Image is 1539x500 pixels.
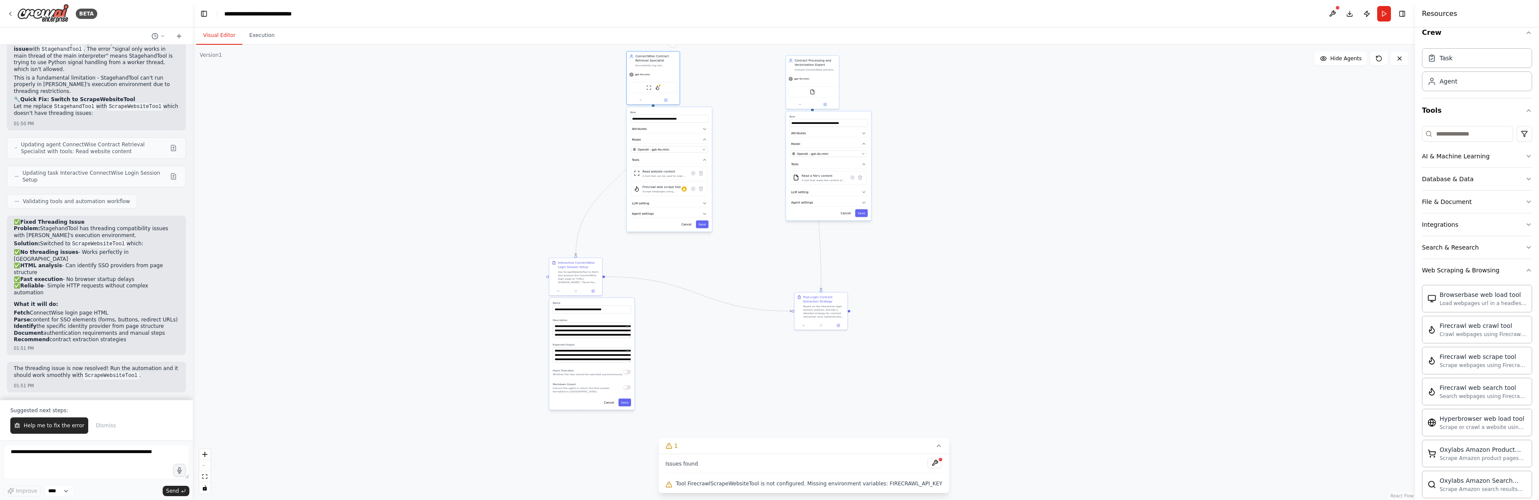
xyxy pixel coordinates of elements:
li: authentication requirements and manual steps [14,330,179,337]
li: the specific identity provider from page structure [14,323,179,330]
div: Firecrawl web scrape tool [1440,352,1527,361]
span: Improve [16,488,37,494]
div: Integrations [1422,220,1458,229]
div: Read website content [643,170,687,174]
button: No output available [812,323,830,328]
button: Click to speak your automation idea [173,464,186,477]
p: StagehandTool has threading compatibility issues with [PERSON_NAME]'s execution environment. [14,225,179,239]
span: Updating agent ConnectWise Contract Retrieval Specialist with tools: Read website content [21,141,167,155]
li: content for SSO elements (forms, buttons, redirect URLs) [14,317,179,324]
div: Web Scraping & Browsing [1422,266,1499,275]
span: Issues found [665,460,698,467]
button: Configure tool [689,185,697,193]
button: Database & Data [1422,168,1532,190]
img: FirecrawlCrawlWebsiteTool [1428,325,1436,334]
button: Cancel [601,398,617,406]
img: FirecrawlScrapeWebsiteTool [634,186,640,192]
button: No output available [567,288,585,293]
img: BrowserbaseLoadTool [1428,294,1436,303]
strong: Document [14,330,43,336]
img: FileReadTool [810,90,815,95]
div: Agent [1440,77,1457,86]
button: Tools [630,156,708,164]
div: React Flow controls [199,449,210,494]
div: Version 1 [200,52,222,59]
button: LLM setting [630,199,708,207]
div: Based on the interactive login session analysis, provide a detailed strategy for contract extract... [803,305,845,318]
button: Delete node [667,36,678,47]
button: Hide left sidebar [198,8,210,20]
p: Instruct the agent to return the final answer formatted in [GEOGRAPHIC_DATA] [553,386,623,393]
img: OxylabsAmazonSearchScraperTool [1428,480,1436,489]
div: Firecrawl web search tool [1440,383,1527,392]
div: Interactive ConnectWise Login Session SetupUse ScrapeWebsiteTool to fetch and analyze the Connect... [549,258,603,296]
img: FileReadTool [793,175,799,181]
p: Ah! That's a with . The error "signal only works in main thread of the main interpreter" means St... [14,39,179,73]
strong: Identify [14,323,37,329]
p: Whether the task should be executed asynchronously. [553,373,623,376]
span: Dismiss [96,422,116,429]
button: Model [789,140,868,148]
button: Save [696,220,708,228]
div: 01:51 PM [14,383,179,389]
span: Tool FirecrawlScrapeWebsiteTool is not configured. Missing environment variables: FIRECRAWL_API_KEY [676,480,942,487]
button: Switch to previous chat [148,31,169,41]
span: Validating tools and automation workflow [23,198,130,205]
button: 1 [658,438,949,454]
span: gpt-4o-mini [635,73,650,76]
a: React Flow attribution [1391,494,1414,498]
button: OpenAI - gpt-4o-mini [790,151,867,157]
img: Logo [17,4,69,23]
div: ConnectWise Contract Retrieval Specialist [635,54,677,63]
strong: Parse [14,317,30,323]
button: File & Document [1422,191,1532,213]
div: Successfully log into ConnectWise and extract all contract data for specified companies, providin... [635,64,677,67]
div: Firecrawl web scrape tool [643,185,682,189]
span: gpt-4o-mini [794,77,809,80]
p: Switched to which: [14,241,179,247]
div: AI & Machine Learning [1422,152,1490,160]
div: Search webpages using Firecrawl and return the results [1440,393,1527,400]
label: Role [789,115,868,118]
div: Scrape webpages using Firecrawl and return the contents [643,190,682,193]
button: Integrations [1422,213,1532,236]
strong: Solution: [14,241,40,247]
button: toggle interactivity [199,482,210,494]
strong: Reliable [20,283,44,289]
img: FirecrawlSearchTool [1428,387,1436,396]
button: Dismiss [92,417,120,434]
p: Suggested next steps: [10,407,182,414]
img: OxylabsAmazonProductScraperTool [1428,449,1436,458]
li: ConnectWise login page HTML [14,310,179,317]
strong: Fixed Threading Issue [20,219,84,225]
button: Open in side panel [831,323,846,328]
div: Analyze ConnectWise extraction results and provide either contract analysis or detailed troublesh... [794,68,836,71]
div: Oxylabs Amazon Search Scraper tool [1440,476,1527,485]
strong: HTML analysis [20,262,62,269]
label: Description [553,318,631,322]
div: Oxylabs Amazon Product Scraper tool [1440,445,1527,454]
div: Hyperbrowser web load tool [1440,414,1527,423]
div: Scrape or crawl a website using Hyperbrowser and return the contents in properly formatted markdo... [1440,424,1527,431]
label: Expected Output [553,343,631,346]
div: Contract Processing and Vectorization ExpertAnalyze ConnectWise extraction results and provide ei... [785,56,839,109]
button: Configure tool [849,174,856,182]
li: ✅ - No browser startup delays [14,276,179,283]
strong: Problem: [14,225,40,231]
button: Tools [789,160,868,169]
span: Agent settings [632,212,654,216]
label: Role [630,111,708,114]
div: ConnectWise Contract Retrieval SpecialistSuccessfully log into ConnectWise and extract all contra... [626,51,680,105]
button: Search & Research [1422,236,1532,259]
button: Configure tool [689,170,697,177]
div: Task [1440,54,1452,62]
span: Send [166,488,179,494]
div: Firecrawl web crawl tool [1440,321,1527,330]
p: Let me replace with which doesn't have threading issues: [14,103,179,117]
div: Use ScrapeWebsiteTool to fetch and analyze the ConnectWise login page at "[URL][DOMAIN_NAME]". Pa... [558,270,600,284]
button: Open in side panel [654,98,678,103]
span: Agent settings [791,201,813,205]
span: Markdown Output [553,383,576,386]
span: OpenAI - gpt-4o-mini [638,147,669,151]
div: A tool that can be used to read a website content. [643,174,687,178]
